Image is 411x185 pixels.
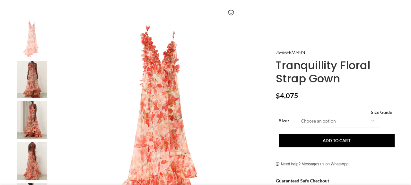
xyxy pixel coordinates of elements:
[13,142,52,180] img: Zimmermann dresses
[276,59,397,85] h1: Tranquillity Floral Strap Gown
[276,178,329,183] strong: Guaranteed Safe Checkout
[276,91,280,100] span: $
[13,101,52,139] img: Zimmermann dress
[279,134,395,147] button: Add to cart
[13,61,52,98] img: Zimmermann dresses
[13,20,52,58] img: Zimmermann dress
[279,117,289,124] label: Size
[276,91,298,100] bdi: 4,075
[276,162,349,167] a: Need help? Messages us on WhatsApp
[276,51,305,54] img: Zimmermann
